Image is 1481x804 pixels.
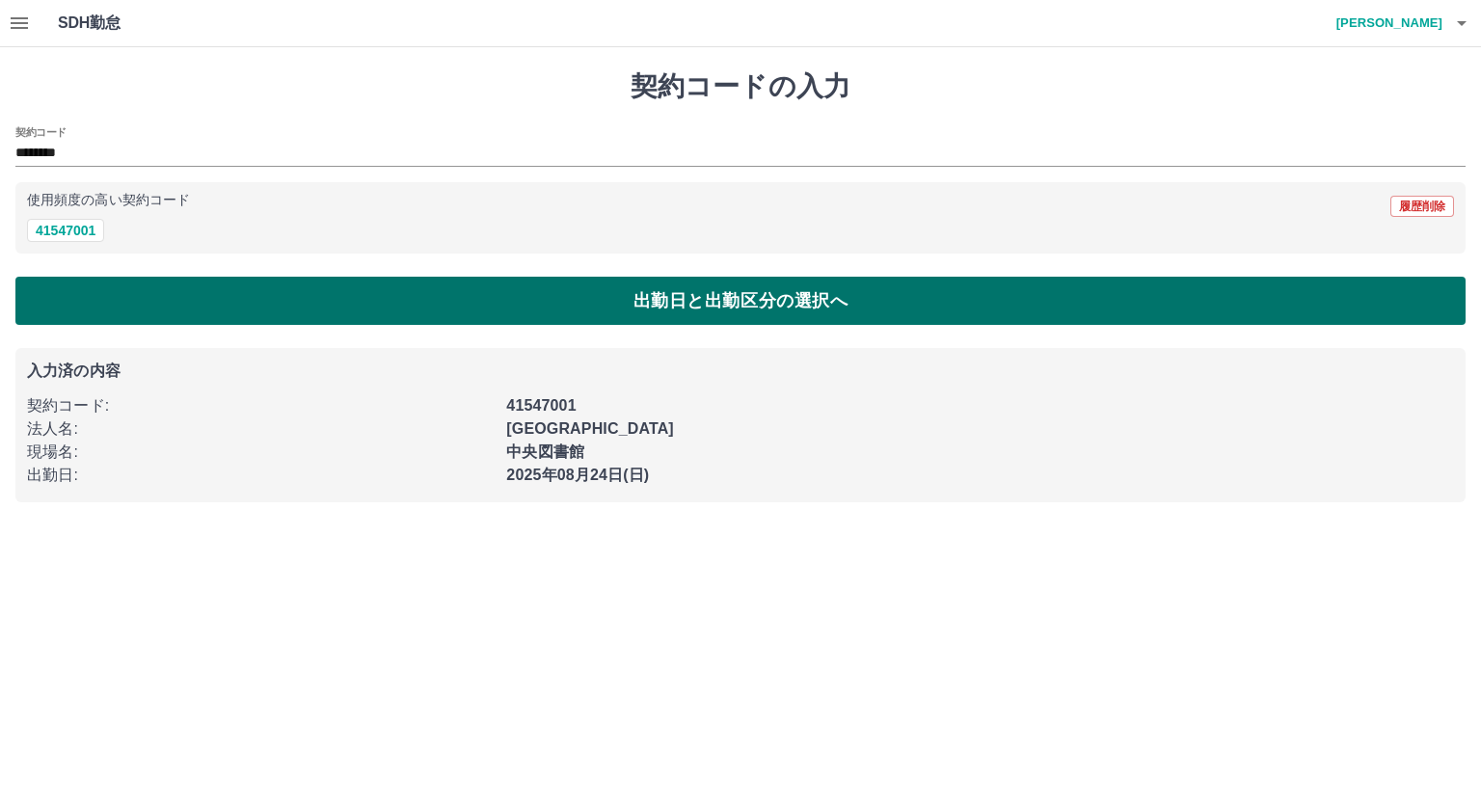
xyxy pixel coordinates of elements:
[506,397,576,414] b: 41547001
[27,417,495,441] p: 法人名 :
[27,441,495,464] p: 現場名 :
[15,70,1466,103] h1: 契約コードの入力
[27,219,104,242] button: 41547001
[15,124,67,140] h2: 契約コード
[1390,196,1454,217] button: 履歴削除
[506,443,584,460] b: 中央図書館
[27,363,1454,379] p: 入力済の内容
[15,277,1466,325] button: 出勤日と出勤区分の選択へ
[506,420,674,437] b: [GEOGRAPHIC_DATA]
[27,194,190,207] p: 使用頻度の高い契約コード
[27,464,495,487] p: 出勤日 :
[27,394,495,417] p: 契約コード :
[506,467,649,483] b: 2025年08月24日(日)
